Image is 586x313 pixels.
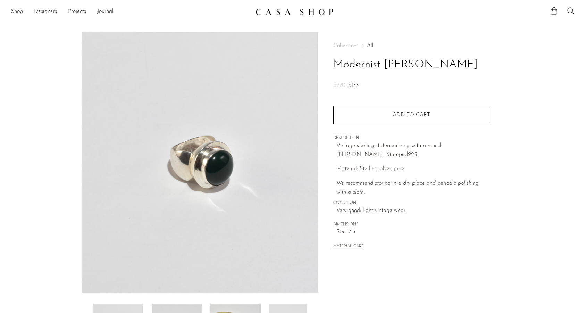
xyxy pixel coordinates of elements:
[11,6,250,18] ul: NEW HEADER MENU
[333,43,489,49] nav: Breadcrumbs
[333,135,489,141] span: DESCRIPTION
[336,181,479,195] i: We recommend storing in a dry place and periodic polishing with a cloth.
[82,32,318,293] img: Modernist Jade Ring
[333,200,489,206] span: CONDITION
[333,244,364,249] button: MATERIAL CARE
[336,206,489,215] span: Very good; light vintage wear.
[333,222,489,228] span: DIMENSIONS
[348,83,359,88] span: $175
[408,152,418,157] em: 925.
[336,165,489,174] p: Material: Sterling silver, jade.
[11,7,23,16] a: Shop
[34,7,57,16] a: Designers
[336,228,489,237] span: Size: 7.5
[367,43,374,49] a: All
[333,106,489,124] button: Add to cart
[333,43,359,49] span: Collections
[333,56,489,74] h1: Modernist [PERSON_NAME]
[68,7,86,16] a: Projects
[97,7,114,16] a: Journal
[393,112,430,118] span: Add to cart
[336,141,489,159] p: Vintage sterling statement ring with a round [PERSON_NAME]. Stamped
[333,83,345,88] span: $220
[11,6,250,18] nav: Desktop navigation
